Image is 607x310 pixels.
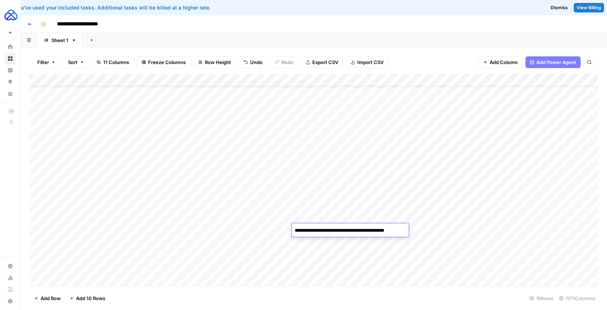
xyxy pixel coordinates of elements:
[30,292,65,304] button: Add Row
[137,56,191,68] button: Freeze Columns
[4,295,16,307] button: Help + Support
[527,292,556,304] div: 19 Rows
[76,295,105,302] span: Add 10 Rows
[37,59,49,66] span: Filter
[270,56,298,68] button: Redo
[4,53,16,64] a: Browse
[4,272,16,284] a: Usage
[551,4,568,11] span: Dismiss
[357,59,384,66] span: Import CSV
[4,88,16,100] a: Your Data
[282,59,293,66] span: Redo
[478,56,523,68] button: Add Column
[301,56,343,68] button: Export CSV
[41,295,61,302] span: Add Row
[346,56,388,68] button: Import CSV
[92,56,134,68] button: 11 Columns
[33,56,60,68] button: Filter
[525,56,581,68] button: Add Power Agent
[239,56,267,68] button: Undo
[4,64,16,76] a: Insights
[65,292,110,304] button: Add 10 Rows
[63,56,89,68] button: Sort
[536,59,576,66] span: Add Power Agent
[52,37,68,44] div: Sheet 1
[4,8,18,22] img: AUQ Logo
[148,59,186,66] span: Freeze Columns
[68,59,78,66] span: Sort
[490,59,518,66] span: Add Column
[4,284,16,295] a: Learning Hub
[312,59,338,66] span: Export CSV
[4,6,16,24] button: Workspace: AUQ
[4,76,16,88] a: Opportunities
[4,41,16,53] a: Home
[103,59,129,66] span: 11 Columns
[4,260,16,272] a: Settings
[37,33,83,48] a: Sheet 1
[574,3,604,12] a: View Billing
[577,4,601,11] span: View Billing
[205,59,231,66] span: Row Height
[193,56,236,68] button: Row Height
[6,4,378,11] div: You've used your included tasks. Additional tasks will be billed at a higher rate.
[250,59,263,66] span: Undo
[548,3,571,12] button: Dismiss
[556,292,598,304] div: 11/11 Columns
